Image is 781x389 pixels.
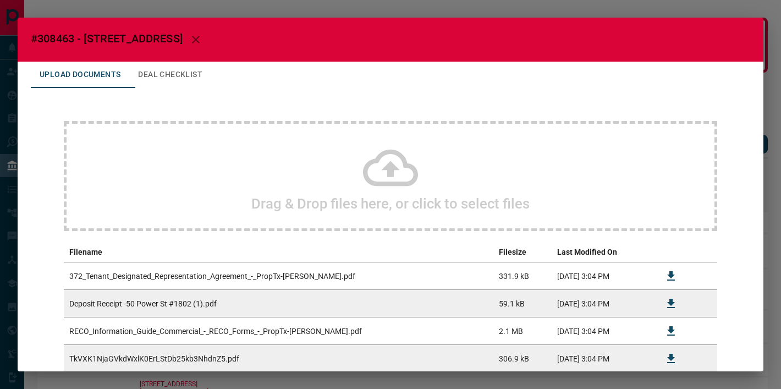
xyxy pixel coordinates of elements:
[493,290,552,317] td: 59.1 kB
[31,32,183,45] span: #308463 - [STREET_ADDRESS]
[251,195,530,212] h2: Drag & Drop files here, or click to select files
[658,318,684,344] button: Download
[652,242,690,262] th: download action column
[658,263,684,289] button: Download
[64,121,717,231] div: Drag & Drop files here, or click to select files
[493,317,552,345] td: 2.1 MB
[658,291,684,317] button: Download
[493,242,552,262] th: Filesize
[658,346,684,372] button: Download
[64,290,493,317] td: Deposit Receipt -50 Power St #1802 (1).pdf
[31,62,129,88] button: Upload Documents
[552,242,652,262] th: Last Modified On
[64,317,493,345] td: RECO_Information_Guide_Commercial_-_RECO_Forms_-_PropTx-[PERSON_NAME].pdf
[129,62,211,88] button: Deal Checklist
[64,242,493,262] th: Filename
[493,262,552,290] td: 331.9 kB
[690,242,717,262] th: delete file action column
[64,262,493,290] td: 372_Tenant_Designated_Representation_Agreement_-_PropTx-[PERSON_NAME].pdf
[552,262,652,290] td: [DATE] 3:04 PM
[552,290,652,317] td: [DATE] 3:04 PM
[493,345,552,372] td: 306.9 kB
[64,345,493,372] td: TkVXK1NjaGVkdWxlK0ErLStDb25kb3NhdnZ5.pdf
[552,345,652,372] td: [DATE] 3:04 PM
[552,317,652,345] td: [DATE] 3:04 PM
